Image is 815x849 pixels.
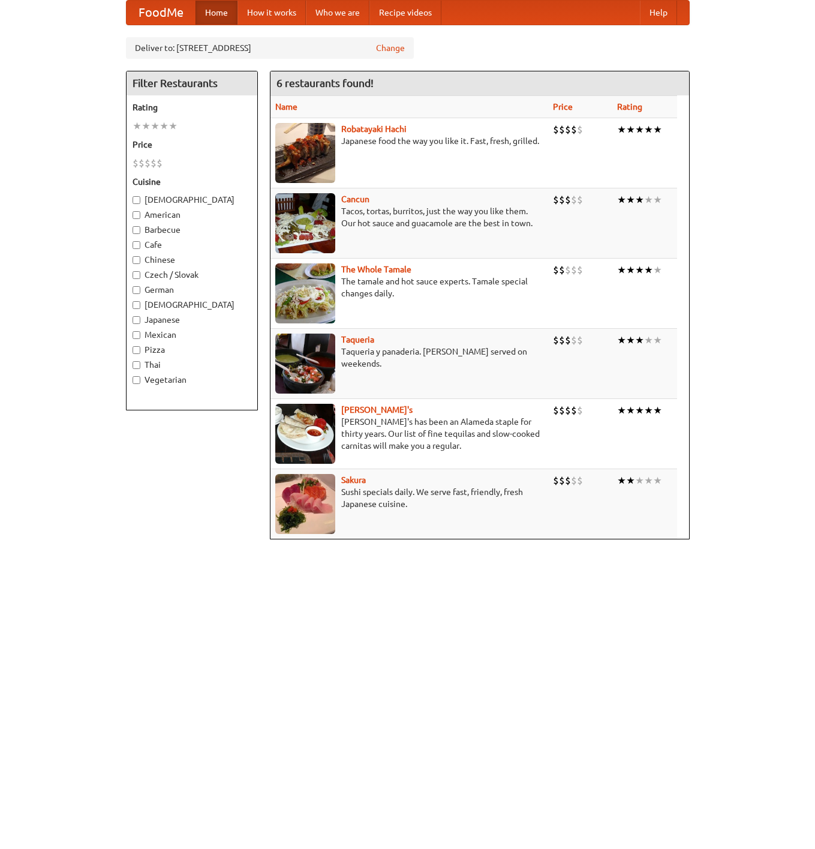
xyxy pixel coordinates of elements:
[157,157,163,170] li: $
[376,42,405,54] a: Change
[127,1,196,25] a: FoodMe
[275,275,543,299] p: The tamale and hot sauce experts. Tamale special changes daily.
[571,334,577,347] li: $
[565,263,571,277] li: $
[133,139,251,151] h5: Price
[133,344,251,356] label: Pizza
[341,124,407,134] b: Robatayaki Hachi
[635,193,644,206] li: ★
[559,404,565,417] li: $
[571,404,577,417] li: $
[133,359,251,371] label: Thai
[635,263,644,277] li: ★
[133,209,251,221] label: American
[635,404,644,417] li: ★
[653,404,662,417] li: ★
[160,119,169,133] li: ★
[577,404,583,417] li: $
[617,102,642,112] a: Rating
[341,405,413,415] a: [PERSON_NAME]'s
[133,269,251,281] label: Czech / Slovak
[553,193,559,206] li: $
[565,404,571,417] li: $
[553,474,559,487] li: $
[133,226,140,234] input: Barbecue
[617,123,626,136] li: ★
[577,193,583,206] li: $
[275,334,335,394] img: taqueria.jpg
[626,334,635,347] li: ★
[559,263,565,277] li: $
[626,193,635,206] li: ★
[565,334,571,347] li: $
[133,196,140,204] input: [DEMOGRAPHIC_DATA]
[577,263,583,277] li: $
[626,474,635,487] li: ★
[275,193,335,253] img: cancun.jpg
[133,254,251,266] label: Chinese
[617,334,626,347] li: ★
[276,77,374,89] ng-pluralize: 6 restaurants found!
[565,474,571,487] li: $
[275,135,543,147] p: Japanese food the way you like it. Fast, fresh, grilled.
[653,474,662,487] li: ★
[133,361,140,369] input: Thai
[306,1,369,25] a: Who we are
[559,193,565,206] li: $
[133,176,251,188] h5: Cuisine
[653,123,662,136] li: ★
[553,404,559,417] li: $
[133,239,251,251] label: Cafe
[133,329,251,341] label: Mexican
[653,334,662,347] li: ★
[369,1,441,25] a: Recipe videos
[644,334,653,347] li: ★
[341,475,366,485] a: Sakura
[133,374,251,386] label: Vegetarian
[133,346,140,354] input: Pizza
[565,193,571,206] li: $
[275,346,543,370] p: Taqueria y panaderia. [PERSON_NAME] served on weekends.
[139,157,145,170] li: $
[341,194,369,204] b: Cancun
[133,211,140,219] input: American
[565,123,571,136] li: $
[196,1,237,25] a: Home
[553,334,559,347] li: $
[275,474,335,534] img: sakura.jpg
[275,404,335,464] img: pedros.jpg
[635,474,644,487] li: ★
[553,263,559,277] li: $
[133,284,251,296] label: German
[640,1,677,25] a: Help
[275,102,297,112] a: Name
[577,123,583,136] li: $
[169,119,178,133] li: ★
[577,474,583,487] li: $
[133,157,139,170] li: $
[133,316,140,324] input: Japanese
[626,123,635,136] li: ★
[145,157,151,170] li: $
[133,314,251,326] label: Japanese
[644,404,653,417] li: ★
[341,265,411,274] a: The Whole Tamale
[617,263,626,277] li: ★
[644,263,653,277] li: ★
[133,271,140,279] input: Czech / Slovak
[275,205,543,229] p: Tacos, tortas, burritos, just the way you like them. Our hot sauce and guacamole are the best in ...
[275,263,335,323] img: wholetamale.jpg
[559,334,565,347] li: $
[133,194,251,206] label: [DEMOGRAPHIC_DATA]
[133,224,251,236] label: Barbecue
[626,404,635,417] li: ★
[571,123,577,136] li: $
[653,193,662,206] li: ★
[275,416,543,452] p: [PERSON_NAME]'s has been an Alameda staple for thirty years. Our list of fine tequilas and slow-c...
[617,193,626,206] li: ★
[133,119,142,133] li: ★
[341,335,374,344] b: Taqueria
